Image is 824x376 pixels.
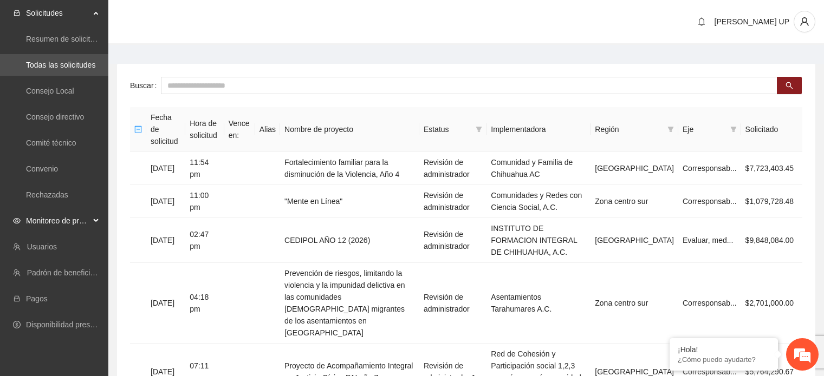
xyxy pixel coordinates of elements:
a: Convenio [26,164,58,173]
a: Comité técnico [26,138,76,147]
td: Zona centro sur [591,263,678,344]
a: Resumen de solicitudes por aprobar [26,35,148,43]
span: Región [595,123,663,135]
td: $7,723,403.45 [741,152,802,185]
td: 02:47 pm [185,218,224,263]
td: Zona centro sur [591,185,678,218]
td: [DATE] [146,185,185,218]
th: Fecha de solicitud [146,107,185,152]
td: [DATE] [146,263,185,344]
td: [DATE] [146,218,185,263]
td: $1,079,728.48 [741,185,802,218]
span: user [794,17,815,27]
td: 11:54 pm [185,152,224,185]
span: minus-square [134,126,142,133]
td: INSTITUTO DE FORMACION INTEGRAL DE CHIHUAHUA, A.C. [486,218,591,263]
td: CEDIPOL AÑO 12 (2026) [280,218,419,263]
td: $9,848,084.00 [741,218,802,263]
td: Fortalecimiento familiar para la disminución de la Violencia, Año 4 [280,152,419,185]
span: Corresponsab... [683,164,737,173]
td: [GEOGRAPHIC_DATA] [591,152,678,185]
span: filter [730,126,737,133]
a: Usuarios [27,242,57,251]
div: ¡Hola! [678,345,770,354]
button: bell [693,13,710,30]
td: Revisión de administrador [419,263,486,344]
span: eye [13,217,21,225]
a: Rechazadas [26,190,68,199]
button: user [794,11,815,32]
span: Corresponsab... [683,197,737,206]
th: Vence en: [224,107,255,152]
td: [GEOGRAPHIC_DATA] [591,218,678,263]
span: filter [728,121,739,137]
span: Corresponsab... [683,299,737,307]
td: 04:18 pm [185,263,224,344]
td: Comunidades y Redes con Ciencia Social, A.C. [486,185,591,218]
span: filter [667,126,674,133]
td: Revisión de administrador [419,185,486,218]
span: bell [693,17,710,26]
td: Comunidad y Familia de Chihuahua AC [486,152,591,185]
td: "Mente en Línea" [280,185,419,218]
span: Eje [683,123,726,135]
a: Padrón de beneficiarios [27,268,107,277]
span: filter [476,126,482,133]
span: Corresponsab... [683,367,737,376]
span: filter [665,121,676,137]
span: inbox [13,9,21,17]
span: [PERSON_NAME] UP [715,17,789,26]
th: Hora de solicitud [185,107,224,152]
td: Prevención de riesgos, limitando la violencia y la impunidad delictiva en las comunidades [DEMOGR... [280,263,419,344]
td: Revisión de administrador [419,152,486,185]
button: search [777,77,802,94]
td: Asentamientos Tarahumares A.C. [486,263,591,344]
a: Consejo Local [26,87,74,95]
a: Pagos [26,294,48,303]
span: Solicitudes [26,2,90,24]
td: $2,701,000.00 [741,263,802,344]
a: Todas las solicitudes [26,61,95,69]
p: ¿Cómo puedo ayudarte? [678,355,770,364]
th: Implementadora [486,107,591,152]
span: filter [473,121,484,137]
td: [DATE] [146,152,185,185]
th: Alias [255,107,280,152]
th: Nombre de proyecto [280,107,419,152]
th: Solicitado [741,107,802,152]
td: 11:00 pm [185,185,224,218]
a: Consejo directivo [26,113,84,121]
span: Monitoreo de proyectos [26,210,90,232]
a: Disponibilidad presupuestal [26,320,119,329]
span: Evaluar, med... [683,236,733,245]
span: Estatus [424,123,471,135]
td: Revisión de administrador [419,218,486,263]
label: Buscar [130,77,161,94]
span: search [786,82,793,90]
